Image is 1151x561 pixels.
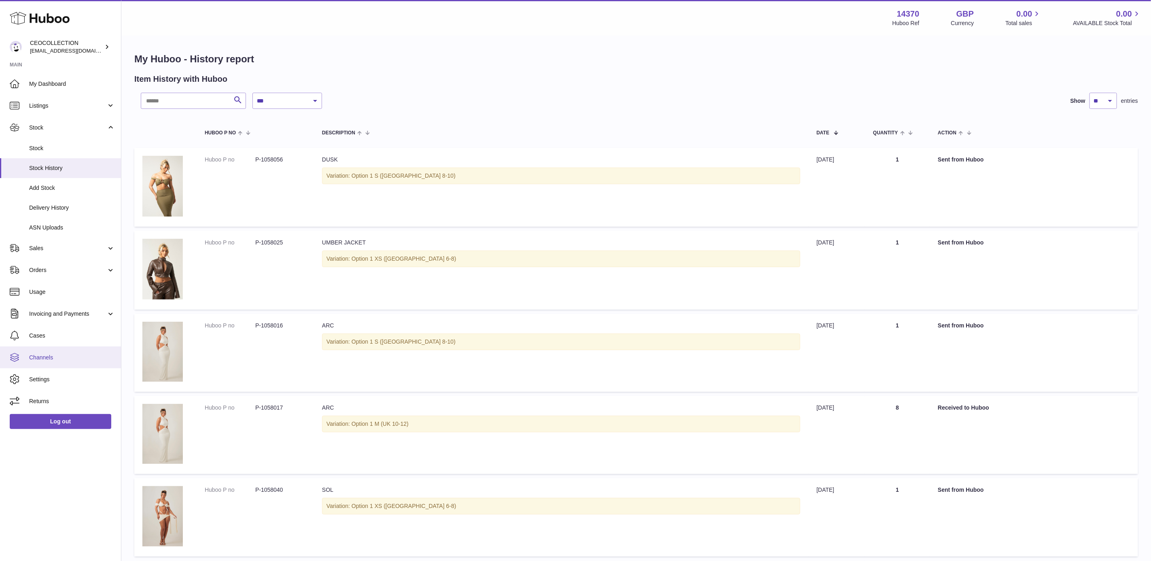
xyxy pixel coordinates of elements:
[322,130,355,136] span: Description
[314,148,808,227] td: DUSK
[29,164,115,172] span: Stock History
[938,130,956,136] span: Action
[865,478,930,557] td: 1
[29,288,115,296] span: Usage
[938,239,984,246] strong: Sent from Huboo
[255,322,306,329] dd: P-1058016
[29,376,115,383] span: Settings
[808,396,865,474] td: [DATE]
[29,244,106,252] span: Sales
[29,266,106,274] span: Orders
[205,404,255,412] dt: Huboo P no
[29,80,115,88] span: My Dashboard
[314,396,808,474] td: ARC
[1073,8,1141,27] a: 0.00 AVAILABLE Stock Total
[10,41,22,53] img: internalAdmin-14370@internal.huboo.com
[29,144,115,152] span: Stock
[897,8,920,19] strong: 14370
[938,487,984,493] strong: Sent from Huboo
[865,314,930,392] td: 1
[1121,97,1138,105] span: entries
[205,239,255,246] dt: Huboo P no
[951,19,974,27] div: Currency
[205,486,255,494] dt: Huboo P no
[29,332,115,340] span: Cases
[808,314,865,392] td: [DATE]
[29,310,106,318] span: Invoicing and Payments
[873,130,898,136] span: Quantity
[865,396,930,474] td: 8
[322,334,800,350] div: Variation: Option 1 S ([GEOGRAPHIC_DATA] 8-10)
[134,74,227,85] h2: Item History with Huboo
[30,47,119,54] span: [EMAIL_ADDRESS][DOMAIN_NAME]
[892,19,920,27] div: Huboo Ref
[29,102,106,110] span: Listings
[865,148,930,227] td: 1
[29,354,115,361] span: Channels
[205,130,236,136] span: Huboo P no
[142,404,183,464] img: F4B6FE3A-DD9A-4FDE-94B7-FE432DFFA12E.jpg
[1005,19,1041,27] span: Total sales
[314,478,808,557] td: SOL
[1073,19,1141,27] span: AVAILABLE Stock Total
[1005,8,1041,27] a: 0.00 Total sales
[322,498,800,514] div: Variation: Option 1 XS ([GEOGRAPHIC_DATA] 6-8)
[938,404,989,411] strong: Received to Huboo
[808,478,865,557] td: [DATE]
[29,184,115,192] span: Add Stock
[1017,8,1032,19] span: 0.00
[142,486,183,546] img: 86B50456-9306-4288-BB1C-E1C074C864D5.png
[956,8,974,19] strong: GBP
[205,322,255,329] dt: Huboo P no
[322,251,800,267] div: Variation: Option 1 XS ([GEOGRAPHIC_DATA] 6-8)
[255,404,306,412] dd: P-1058017
[29,224,115,232] span: ASN Uploads
[255,486,306,494] dd: P-1058040
[314,314,808,392] td: ARC
[865,231,930,310] td: 1
[808,231,865,310] td: [DATE]
[29,397,115,405] span: Returns
[29,204,115,212] span: Delivery History
[134,53,1138,66] h1: My Huboo - History report
[808,148,865,227] td: [DATE]
[1116,8,1132,19] span: 0.00
[255,156,306,164] dd: P-1058056
[142,239,183,300] img: AD715B9C-1DE7-4D2A-8416-1BF8133DE5EC.png
[142,322,183,382] img: F4B6FE3A-DD9A-4FDE-94B7-FE432DFFA12E.jpg
[322,416,800,432] div: Variation: Option 1 M (UK 10-12)
[938,322,984,329] strong: Sent from Huboo
[1070,97,1085,105] label: Show
[142,156,183,217] img: B0431FEE-AAD6-4DBB-82AC-4426C8BDF5AE.jpg
[938,156,984,163] strong: Sent from Huboo
[30,39,103,55] div: CEOCOLLECTION
[322,168,800,184] div: Variation: Option 1 S ([GEOGRAPHIC_DATA] 8-10)
[205,156,255,164] dt: Huboo P no
[314,231,808,310] td: UMBER JACKET
[29,124,106,132] span: Stock
[816,130,829,136] span: Date
[255,239,306,246] dd: P-1058025
[10,414,111,429] a: Log out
